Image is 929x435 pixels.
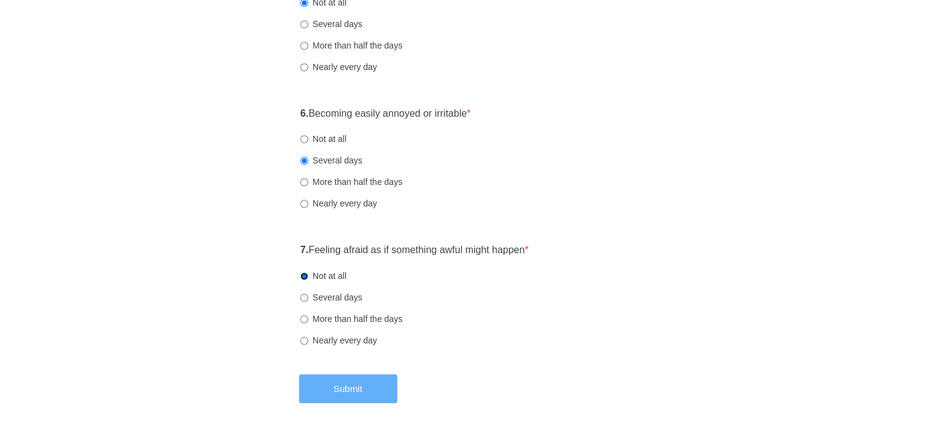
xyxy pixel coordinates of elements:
label: Feeling afraid as if something awful might happen [300,243,529,257]
label: More than half the days [300,313,402,325]
label: Nearly every day [300,197,377,210]
input: Several days [300,294,308,302]
label: Several days [300,18,362,30]
input: Nearly every day [300,63,308,71]
label: Several days [300,154,362,167]
input: Several days [300,20,308,28]
label: Not at all [300,133,346,145]
label: Becoming easily annoyed or irritable [300,107,471,121]
button: Submit [299,374,397,403]
input: More than half the days [300,178,308,186]
label: Nearly every day [300,334,377,347]
input: Nearly every day [300,337,308,345]
input: Nearly every day [300,200,308,208]
strong: 7. [300,245,308,255]
input: Not at all [300,135,308,143]
input: More than half the days [300,315,308,323]
label: More than half the days [300,39,402,52]
label: Not at all [300,270,346,282]
label: More than half the days [300,176,402,188]
strong: 6. [300,108,308,119]
input: More than half the days [300,42,308,50]
input: Several days [300,157,308,165]
label: Several days [300,291,362,304]
input: Not at all [300,272,308,280]
label: Nearly every day [300,61,377,73]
